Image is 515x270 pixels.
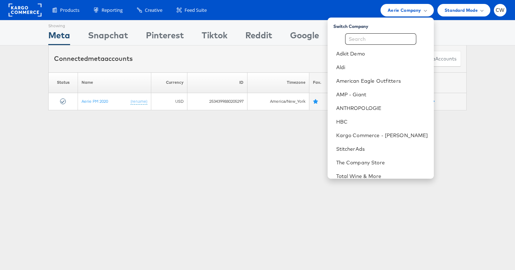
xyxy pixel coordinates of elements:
th: Name [78,72,151,93]
a: HBC [336,118,428,125]
span: Reporting [102,7,123,14]
div: Switch Company [333,20,434,29]
a: (rename) [131,98,147,104]
div: Tiktok [202,29,227,45]
a: Aerie PM 2020 [82,98,108,103]
div: Snapchat [88,29,128,45]
a: AMP - Giant [336,91,428,98]
td: USD [151,93,187,110]
input: Search [345,33,416,45]
a: Kargo Commerce - [PERSON_NAME] [336,132,428,139]
a: Aldi [336,64,428,71]
th: Status [49,72,78,93]
th: Timezone [247,72,309,93]
td: 2534399880205297 [187,93,247,110]
a: StitcherAds [336,145,428,153]
th: Currency [151,72,187,93]
a: Adkit Demo [336,50,428,57]
div: Connected accounts [54,54,133,63]
div: Meta [48,29,70,45]
a: American Eagle Outfitters [336,77,428,85]
div: Google [290,29,319,45]
a: Total Wine & More [336,173,428,180]
a: The Company Store [336,159,428,166]
a: ANTHROPOLOGIE [336,105,428,112]
th: ID [187,72,247,93]
div: Reddit [245,29,272,45]
span: Creative [145,7,162,14]
td: America/New_York [247,93,309,110]
span: Feed Suite [185,7,207,14]
span: CW [496,8,505,13]
span: Standard Mode [445,6,478,14]
div: Pinterest [146,29,184,45]
span: Aerie Company [388,6,421,14]
div: Showing [48,20,70,29]
span: meta [88,54,104,63]
span: Products [60,7,79,14]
